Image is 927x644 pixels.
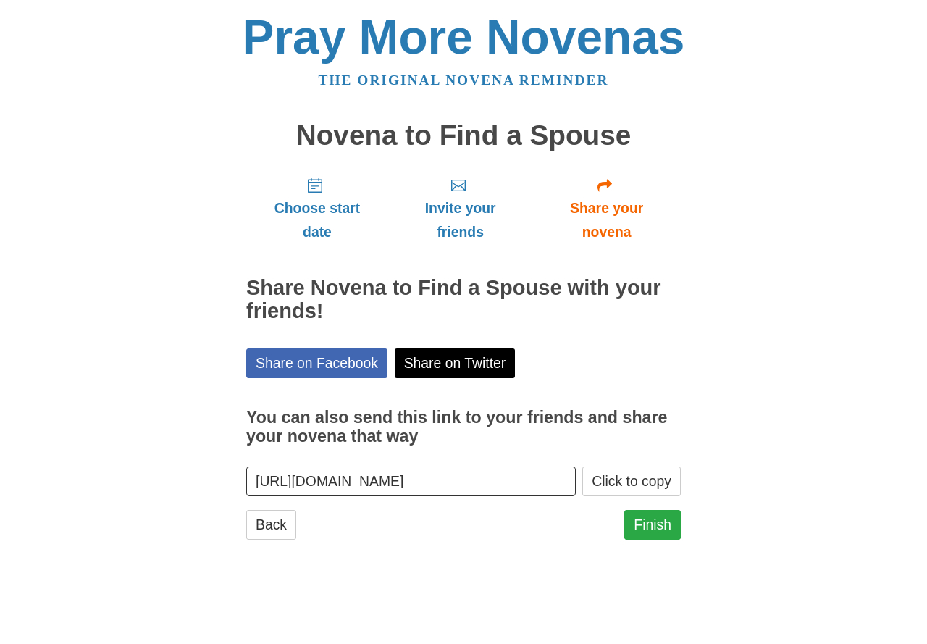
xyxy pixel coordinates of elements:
[246,120,681,151] h1: Novena to Find a Spouse
[246,510,296,540] a: Back
[261,196,374,244] span: Choose start date
[624,510,681,540] a: Finish
[243,10,685,64] a: Pray More Novenas
[547,196,666,244] span: Share your novena
[582,467,681,496] button: Click to copy
[246,165,388,251] a: Choose start date
[246,277,681,323] h2: Share Novena to Find a Spouse with your friends!
[403,196,518,244] span: Invite your friends
[246,409,681,446] h3: You can also send this link to your friends and share your novena that way
[319,72,609,88] a: The original novena reminder
[246,348,387,378] a: Share on Facebook
[395,348,516,378] a: Share on Twitter
[532,165,681,251] a: Share your novena
[388,165,532,251] a: Invite your friends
